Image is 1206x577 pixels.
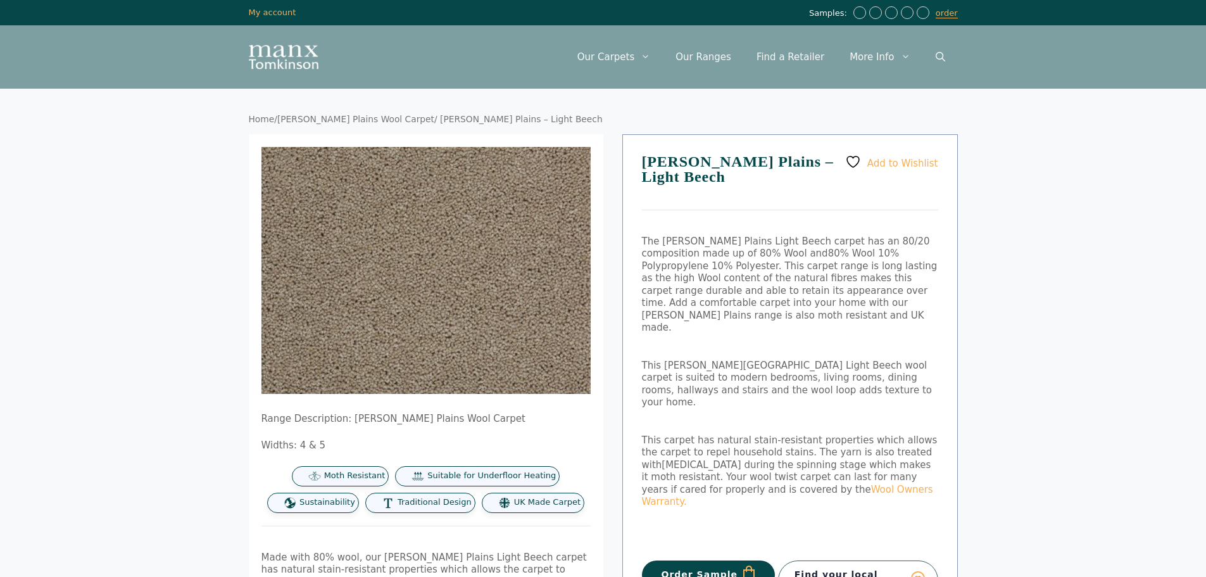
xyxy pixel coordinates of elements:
[642,434,938,471] span: This carpet has natural stain-resistant properties which allows the carpet to repel household sta...
[744,38,837,76] a: Find a Retailer
[261,440,591,452] p: Widths: 4 & 5
[261,147,591,394] img: Tomkinson Plains Light Beach
[565,38,663,76] a: Our Carpets
[867,157,938,168] span: Add to Wishlist
[662,459,741,471] span: [MEDICAL_DATA]
[249,45,318,69] img: Manx Tomkinson
[837,38,922,76] a: More Info
[642,459,933,508] span: during the spinning stage which makes it moth resistant. Your wool twist carpet can last for many...
[565,38,958,76] nav: Primary
[642,484,933,508] a: Wool Owners Warranty.
[277,114,434,124] a: [PERSON_NAME] Plains Wool Carpet
[249,114,275,124] a: Home
[642,154,938,210] h1: [PERSON_NAME] Plains – Light Beech
[809,8,850,19] span: Samples:
[398,497,472,508] span: Traditional Design
[249,8,296,17] a: My account
[299,497,355,508] span: Sustainability
[642,360,938,409] p: This [PERSON_NAME][GEOGRAPHIC_DATA] Light Beech wool carpet is suited to modern bedrooms, living ...
[845,154,938,170] a: Add to Wishlist
[261,413,591,426] p: Range Description: [PERSON_NAME] Plains Wool Carpet
[642,236,938,334] span: The [PERSON_NAME] Plains Light Beech carpet has an 80/20 composition made up of 80% Wool and . Th...
[324,471,386,481] span: Moth Resistant
[936,8,958,18] a: order
[663,38,744,76] a: Our Ranges
[514,497,581,508] span: UK Made Carpet
[249,114,958,125] nav: Breadcrumb
[923,38,958,76] a: Open Search Bar
[642,248,900,272] span: 80% Wool 10% Polypropylene 10% Polyester
[427,471,556,481] span: Suitable for Underfloor Heating
[261,552,382,563] span: Made with 80% wool, our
